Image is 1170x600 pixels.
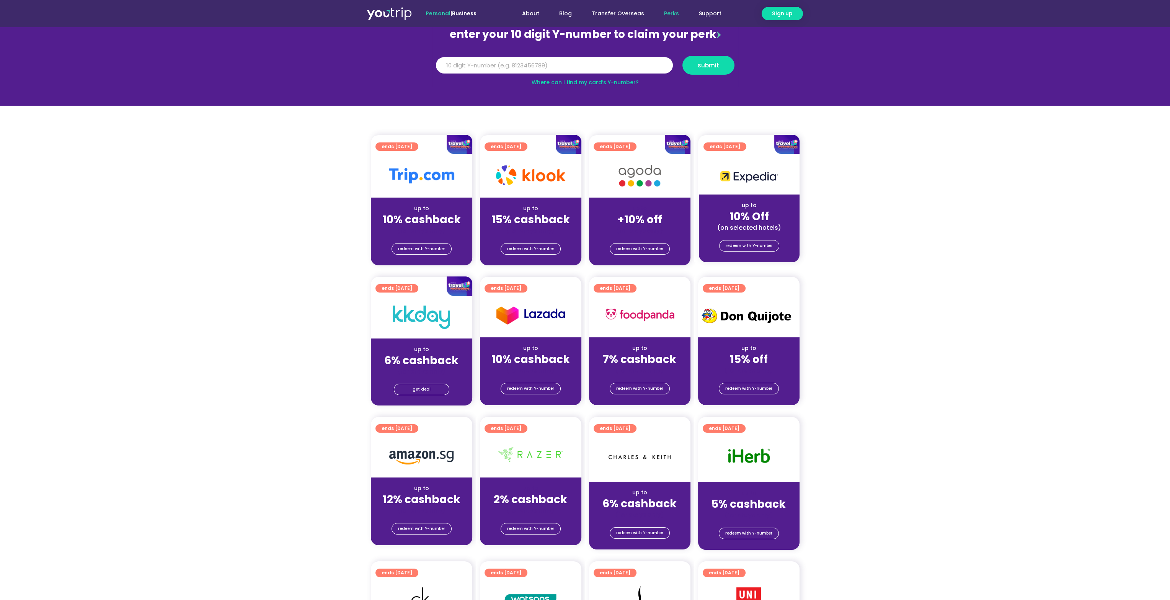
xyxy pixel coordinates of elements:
span: redeem with Y-number [616,383,663,394]
button: submit [682,56,734,75]
span: ends [DATE] [600,424,630,433]
span: redeem with Y-number [725,383,772,394]
a: redeem with Y-number [610,243,670,255]
div: (for stays only) [595,366,684,374]
span: ends [DATE] [709,424,739,433]
a: ends [DATE] [703,424,746,433]
a: About [512,7,549,21]
div: (for stays only) [377,368,466,376]
a: redeem with Y-number [392,523,452,535]
div: up to [704,489,793,497]
strong: 10% cashback [491,352,570,367]
span: redeem with Y-number [398,523,445,534]
strong: 15% off [730,352,768,367]
a: ends [DATE] [703,569,746,577]
a: redeem with Y-number [719,383,779,394]
a: ends [DATE] [375,569,418,577]
div: (for stays only) [595,511,684,519]
span: ends [DATE] [491,569,521,577]
a: ends [DATE] [485,424,527,433]
strong: +10% off [617,212,662,227]
a: ends [DATE] [594,424,636,433]
a: ends [DATE] [594,284,636,293]
div: enter your 10 digit Y-number to claim your perk [432,25,738,44]
span: get deal [413,384,431,395]
span: Sign up [772,10,793,18]
a: ends [DATE] [375,424,418,433]
a: redeem with Y-number [719,528,779,539]
div: up to [704,344,793,352]
span: up to [633,204,647,212]
strong: 6% cashback [384,353,459,368]
a: redeem with Y-number [392,243,452,255]
span: redeem with Y-number [507,523,554,534]
div: (for stays only) [377,227,466,235]
span: redeem with Y-number [398,244,445,254]
span: ends [DATE] [491,424,521,433]
strong: 5% cashback [711,497,786,512]
strong: 15% cashback [491,212,570,227]
span: submit [698,62,719,68]
a: redeem with Y-number [610,527,670,539]
a: ends [DATE] [703,284,746,293]
a: Business [452,10,476,17]
div: up to [705,201,793,209]
input: 10 digit Y-number (e.g. 8123456789) [436,57,673,74]
span: ends [DATE] [709,284,739,293]
a: Sign up [762,7,803,20]
a: Transfer Overseas [582,7,654,21]
div: up to [377,204,466,213]
span: ends [DATE] [382,424,412,433]
div: up to [486,344,575,352]
strong: 2% cashback [494,492,567,507]
a: get deal [394,384,449,395]
div: up to [377,345,466,353]
div: up to [486,484,575,492]
a: ends [DATE] [485,569,527,577]
span: ends [DATE] [600,569,630,577]
span: ends [DATE] [491,284,521,293]
a: redeem with Y-number [501,383,561,394]
span: ends [DATE] [709,569,739,577]
strong: 7% cashback [603,352,676,367]
div: (for stays only) [377,507,466,515]
div: (for stays only) [486,507,575,515]
span: ends [DATE] [600,284,630,293]
div: (for stays only) [486,227,575,235]
a: ends [DATE] [594,569,636,577]
a: Blog [549,7,582,21]
span: redeem with Y-number [616,528,663,538]
strong: 12% cashback [383,492,460,507]
div: up to [595,344,684,352]
form: Y Number [436,56,734,80]
a: redeem with Y-number [610,383,670,394]
div: (for stays only) [704,366,793,374]
a: Support [689,7,731,21]
strong: 6% cashback [602,496,677,511]
a: ends [DATE] [485,284,527,293]
a: Where can I find my card’s Y-number? [532,78,639,86]
a: redeem with Y-number [719,240,779,252]
span: Personal [426,10,450,17]
strong: 10% cashback [382,212,461,227]
nav: Menu [497,7,731,21]
span: redeem with Y-number [507,244,554,254]
span: redeem with Y-number [507,383,554,394]
span: ends [DATE] [382,569,412,577]
span: redeem with Y-number [616,244,663,254]
span: redeem with Y-number [725,528,772,539]
div: (on selected hotels) [705,224,793,232]
div: up to [595,489,684,497]
strong: 10% Off [729,209,769,224]
span: | [426,10,476,17]
div: up to [486,204,575,213]
span: redeem with Y-number [726,240,773,251]
div: (for stays only) [486,366,575,374]
a: redeem with Y-number [501,523,561,535]
div: (for stays only) [595,227,684,235]
a: redeem with Y-number [501,243,561,255]
div: (for stays only) [704,511,793,519]
div: up to [377,484,466,492]
a: Perks [654,7,689,21]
